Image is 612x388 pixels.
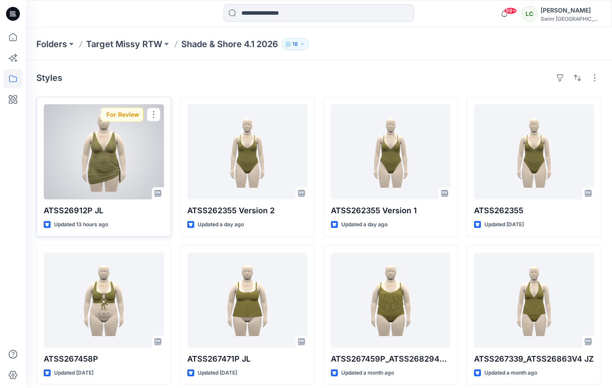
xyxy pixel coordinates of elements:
[331,253,451,348] a: ATSS267459P_ATSS268294P JZ
[187,253,308,348] a: ATSS267471P JL
[36,38,67,50] a: Folders
[541,16,601,22] div: Swim [GEOGRAPHIC_DATA]
[504,7,517,14] span: 99+
[522,6,537,22] div: LC
[54,369,93,378] p: Updated [DATE]
[187,104,308,199] a: ATSS262355 Version 2
[484,220,524,229] p: Updated [DATE]
[341,369,394,378] p: Updated a month ago
[36,73,62,83] h4: Styles
[331,205,451,217] p: ATSS262355 Version 1
[282,38,309,50] button: 18
[198,369,237,378] p: Updated [DATE]
[484,369,537,378] p: Updated a month ago
[187,205,308,217] p: ATSS262355 Version 2
[292,39,298,49] p: 18
[187,353,308,365] p: ATSS267471P JL
[44,104,164,199] a: ATSS26912P JL
[44,353,164,365] p: ATSS267458P
[331,353,451,365] p: ATSS267459P_ATSS268294P JZ
[474,104,594,199] a: ATSS262355
[474,205,594,217] p: ATSS262355
[198,220,244,229] p: Updated a day ago
[86,38,162,50] a: Target Missy RTW
[44,205,164,217] p: ATSS26912P JL
[44,253,164,348] a: ATSS267458P
[331,104,451,199] a: ATSS262355 Version 1
[541,5,601,16] div: [PERSON_NAME]
[474,253,594,348] a: ATSS267339_ATSS26863V4 JZ
[181,38,278,50] p: Shade & Shore 4.1 2026
[341,220,388,229] p: Updated a day ago
[474,353,594,365] p: ATSS267339_ATSS26863V4 JZ
[54,220,108,229] p: Updated 13 hours ago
